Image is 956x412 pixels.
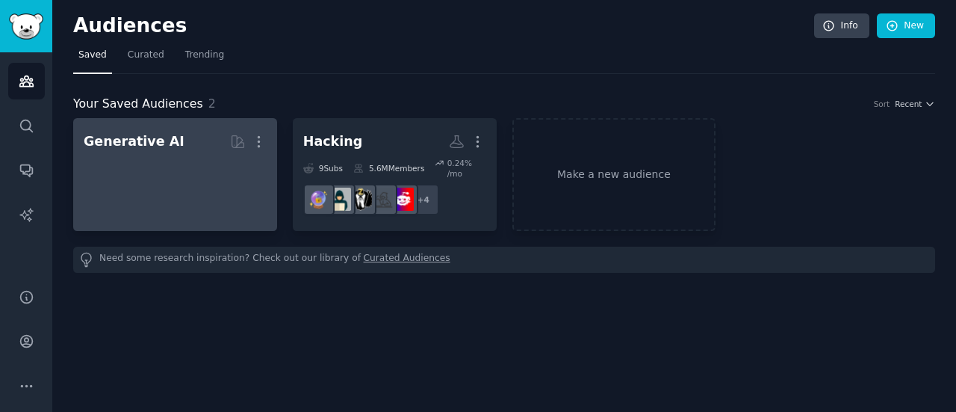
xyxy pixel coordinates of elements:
[293,118,497,231] a: Hacking9Subs5.6MMembers0.24% /mo+4cybersecurityhackingHowToHackHacking_Tutorialsnetsec
[122,43,170,74] a: Curated
[353,158,424,179] div: 5.6M Members
[364,252,450,268] a: Curated Audiences
[185,49,224,62] span: Trending
[9,13,43,40] img: GummySearch logo
[73,95,203,114] span: Your Saved Audiences
[447,158,486,179] div: 0.24 % /mo
[895,99,922,109] span: Recent
[73,43,112,74] a: Saved
[391,188,414,211] img: cybersecurity
[512,118,716,231] a: Make a new audience
[303,158,343,179] div: 9 Sub s
[814,13,869,39] a: Info
[328,188,351,211] img: Hacking_Tutorials
[73,118,277,231] a: Generative AI
[180,43,229,74] a: Trending
[877,13,935,39] a: New
[78,49,107,62] span: Saved
[73,247,935,273] div: Need some research inspiration? Check out our library of
[303,132,362,151] div: Hacking
[408,184,439,215] div: + 4
[349,188,372,211] img: HowToHack
[895,99,935,109] button: Recent
[208,96,216,111] span: 2
[370,188,393,211] img: hacking
[84,132,184,151] div: Generative AI
[73,14,814,38] h2: Audiences
[874,99,890,109] div: Sort
[128,49,164,62] span: Curated
[307,188,330,211] img: netsec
